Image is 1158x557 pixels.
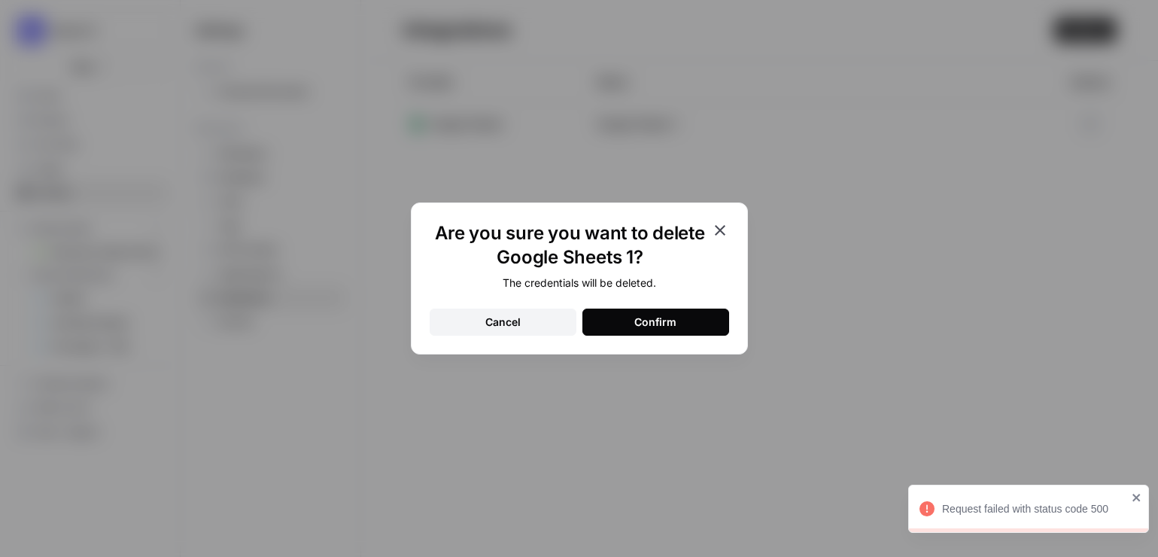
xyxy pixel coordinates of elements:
button: Confirm [582,309,729,336]
div: Confirm [634,315,676,330]
h1: Are you sure you want to delete Google Sheets 1? [430,221,711,269]
div: Cancel [485,315,521,330]
button: Cancel [430,309,576,336]
button: close [1132,492,1142,504]
div: The credentials will be deleted. [430,275,729,291]
div: Request failed with status code 500 [942,501,1127,516]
